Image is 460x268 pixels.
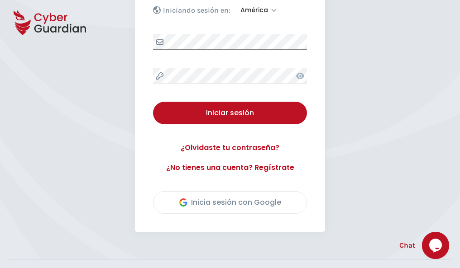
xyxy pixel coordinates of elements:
span: Chat [399,240,415,251]
div: Inicia sesión con Google [179,197,281,208]
a: ¿Olvidaste tu contraseña? [153,142,307,153]
a: ¿No tienes una cuenta? Regístrate [153,162,307,173]
div: Iniciar sesión [160,108,300,118]
iframe: chat widget [422,232,451,259]
button: Iniciar sesión [153,102,307,124]
button: Inicia sesión con Google [153,191,307,214]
